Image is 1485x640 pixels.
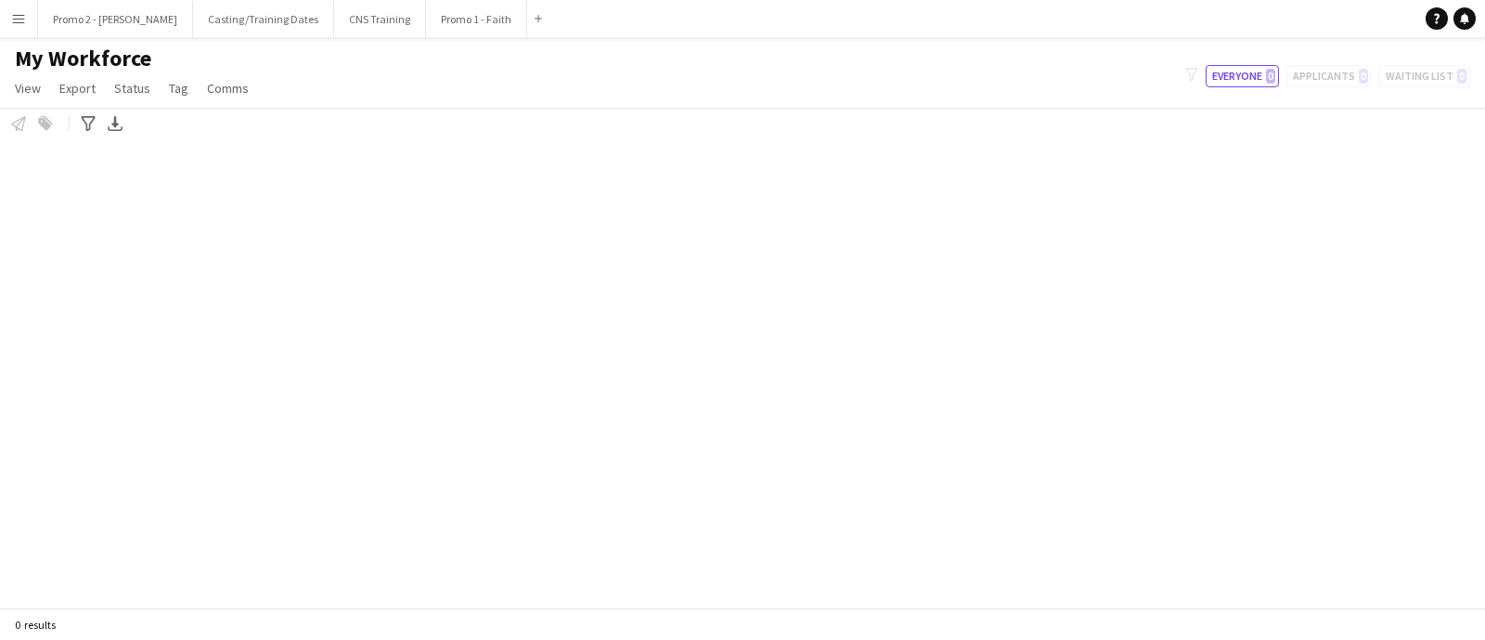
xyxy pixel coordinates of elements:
span: Comms [207,80,249,97]
a: Status [107,76,158,100]
a: Comms [200,76,256,100]
span: Export [59,80,96,97]
span: My Workforce [15,45,151,72]
a: View [7,76,48,100]
span: 0 [1266,69,1275,84]
span: View [15,80,41,97]
button: CNS Training [334,1,426,37]
button: Casting/Training Dates [193,1,334,37]
app-action-btn: Advanced filters [77,112,99,135]
a: Export [52,76,103,100]
button: Everyone0 [1206,65,1279,87]
app-action-btn: Export XLSX [104,112,126,135]
button: Promo 2 - [PERSON_NAME] [38,1,193,37]
span: Status [114,80,150,97]
span: Tag [169,80,188,97]
a: Tag [161,76,196,100]
button: Promo 1 - Faith [426,1,527,37]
